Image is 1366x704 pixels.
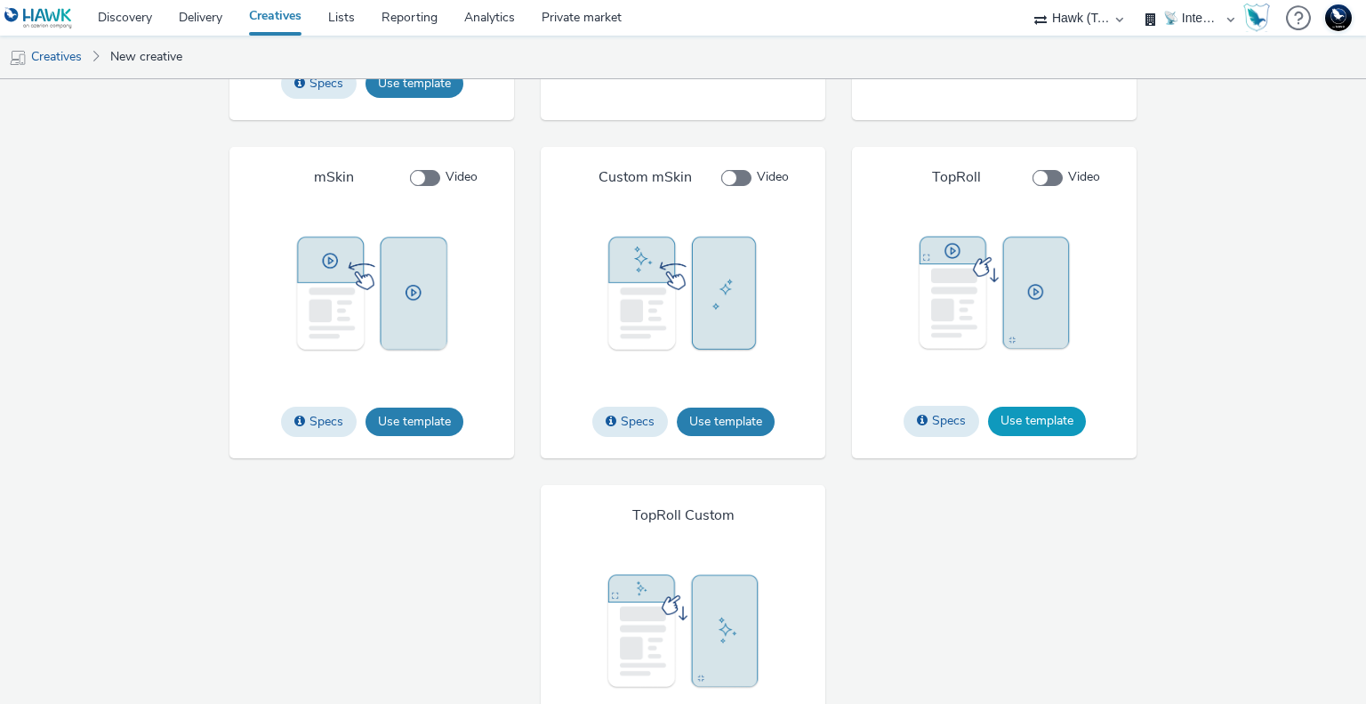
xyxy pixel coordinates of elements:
img: mobile [9,49,27,67]
a: New creative [101,36,191,78]
button: Use template [366,408,463,436]
button: Use template [366,69,463,98]
h4: TopRoll Custom [632,506,735,526]
img: Support Hawk [1325,4,1352,31]
a: Hawk Academy [1243,4,1277,32]
h4: TopRoll [932,168,981,188]
img: thumbnail of rich media template [905,227,1083,366]
img: Hawk Academy [1243,4,1270,32]
img: thumbnail of rich media template [594,227,772,366]
span: Video [757,168,789,186]
img: undefined Logo [4,7,73,29]
button: Specs [281,407,357,437]
img: thumbnail of rich media template [594,565,772,704]
button: Use template [677,408,775,436]
button: Specs [592,407,668,437]
h4: mSkin [314,168,354,188]
button: Use template [988,407,1086,435]
button: Specs [904,406,979,436]
h4: Custom mSkin [599,168,692,188]
button: Specs [281,69,357,99]
span: Video [446,168,478,186]
span: Video [1068,168,1100,186]
img: thumbnail of rich media template [283,227,461,366]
